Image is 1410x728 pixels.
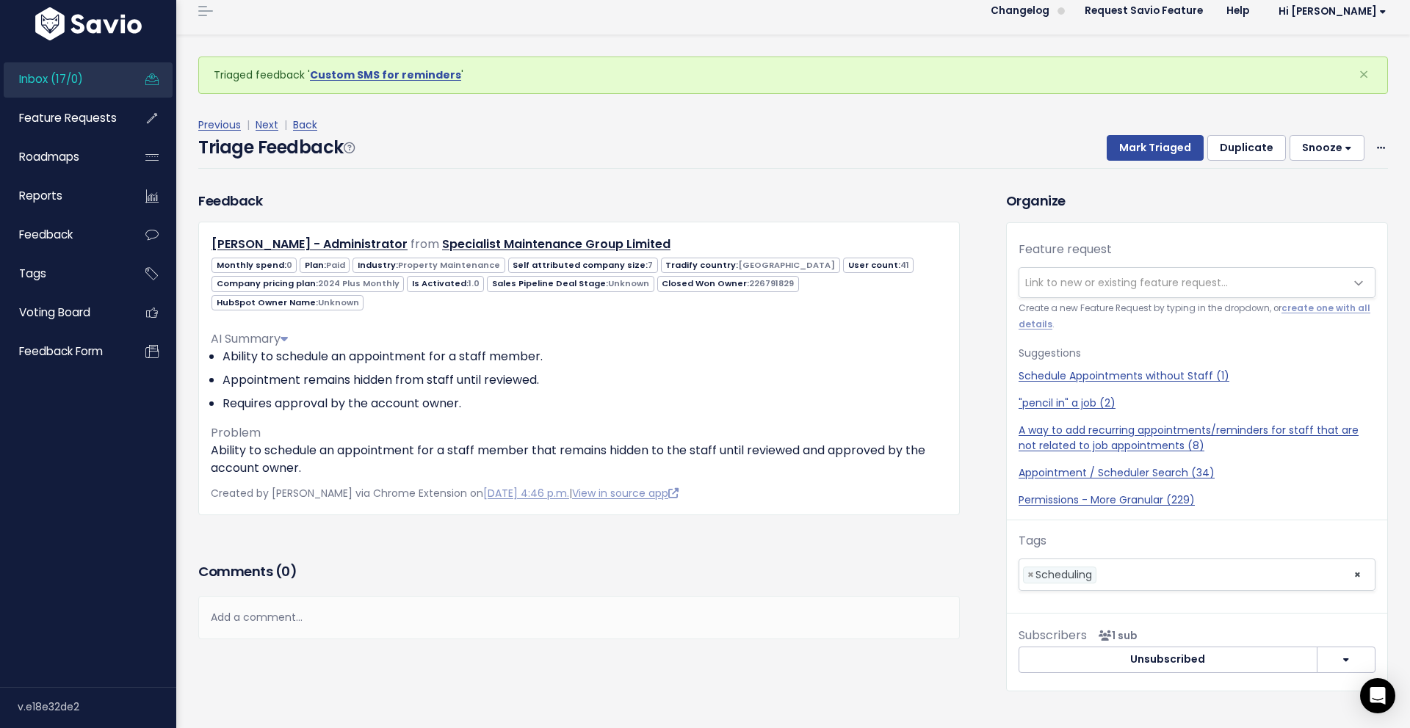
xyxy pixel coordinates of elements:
h3: Organize [1006,191,1388,211]
span: Plan: [300,258,350,273]
h3: Comments ( ) [198,561,960,582]
span: Feedback form [19,343,103,359]
a: create one with all details [1019,302,1370,330]
div: Open Intercom Messenger [1360,678,1395,713]
span: | [244,117,253,132]
span: Subscribers [1019,627,1087,644]
small: Create a new Feature Request by typing in the dropdown, or . [1019,301,1375,332]
span: Industry: [352,258,505,273]
li: Ability to schedule an appointment for a staff member. [223,348,947,365]
span: Paid [326,259,345,271]
a: Feedback [4,218,122,252]
div: Triaged feedback ' ' [198,57,1388,94]
h3: Feedback [198,191,262,211]
a: [DATE] 4:46 p.m. [483,486,569,500]
span: Tradify country: [661,258,840,273]
span: Feature Requests [19,110,117,125]
li: Appointment remains hidden from staff until reviewed. [223,371,947,389]
span: Changelog [991,6,1049,16]
span: Feedback [19,227,73,242]
span: Scheduling [1035,567,1092,582]
div: Add a comment... [198,596,960,639]
span: Sales Pipeline Deal Stage: [487,276,654,291]
span: × [1359,62,1369,87]
a: Feature Requests [4,101,122,135]
a: Back [293,117,317,132]
button: Snooze [1290,135,1364,161]
a: Previous [198,117,241,132]
span: Unknown [318,296,359,308]
a: Schedule Appointments without Staff (1) [1019,368,1375,384]
a: Feedback form [4,335,122,368]
span: from [411,236,439,252]
label: Feature request [1019,241,1112,258]
span: HubSpot Owner Name: [211,295,364,310]
a: Permissions - More Granular (229) [1019,492,1375,508]
button: Mark Triaged [1107,135,1204,161]
span: <p><strong>Subscribers</strong><br><br> - Carolina Salcedo Claramunt<br> </p> [1093,628,1138,643]
a: Next [256,117,278,132]
a: View in source app [572,486,679,500]
span: 41 [900,259,909,271]
span: [GEOGRAPHIC_DATA] [738,259,835,271]
span: Link to new or existing feature request... [1025,275,1228,290]
span: Self attributed company size: [508,258,658,273]
p: Suggestions [1019,344,1375,363]
li: Scheduling [1023,567,1096,583]
img: logo-white.9d6f32f41409.svg [32,7,145,40]
button: Unsubscribed [1019,647,1317,673]
a: A way to add recurring appointments/reminders for staff that are not related to job appointments (8) [1019,423,1375,454]
a: Reports [4,179,122,213]
span: Monthly spend: [211,258,297,273]
span: Voting Board [19,305,90,320]
span: 2024 Plus Monthly [318,277,399,289]
span: Hi [PERSON_NAME] [1279,6,1386,17]
p: Ability to schedule an appointment for a staff member that remains hidden to the staff until revi... [211,442,947,477]
span: | [281,117,290,132]
span: × [1027,567,1034,583]
span: 0 [286,259,292,271]
span: User count: [843,258,914,273]
a: Roadmaps [4,140,122,174]
button: Duplicate [1207,135,1286,161]
a: "pencil in" a job (2) [1019,396,1375,411]
span: Company pricing plan: [211,276,404,291]
li: Requires approval by the account owner. [223,395,947,412]
span: 1.0 [469,277,480,289]
span: Problem [211,424,261,441]
a: Custom SMS for reminders [310,68,461,82]
span: Reports [19,188,62,203]
label: Tags [1019,532,1046,550]
span: 7 [648,259,653,271]
span: × [1353,559,1362,590]
span: Created by [PERSON_NAME] via Chrome Extension on | [211,486,679,500]
a: Tags [4,257,122,291]
span: 0 [281,562,290,580]
span: Closed Won Owner: [657,276,799,291]
a: Specialist Maintenance Group Limited [442,236,670,252]
span: Tags [19,266,46,281]
div: v.e18e32de2 [18,688,176,726]
span: Roadmaps [19,149,79,164]
h4: Triage Feedback [198,134,354,161]
span: Unknown [608,277,649,289]
span: AI Summary [211,330,288,347]
button: Close [1344,57,1384,92]
span: Property Maintenance [398,259,500,271]
a: [PERSON_NAME] - Administrator [211,236,408,252]
span: Inbox (17/0) [19,71,83,87]
a: Appointment / Scheduler Search (34) [1019,465,1375,481]
span: Is Activated: [407,276,484,291]
a: Voting Board [4,296,122,330]
a: Inbox (17/0) [4,62,122,96]
span: 226791829 [749,277,794,289]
